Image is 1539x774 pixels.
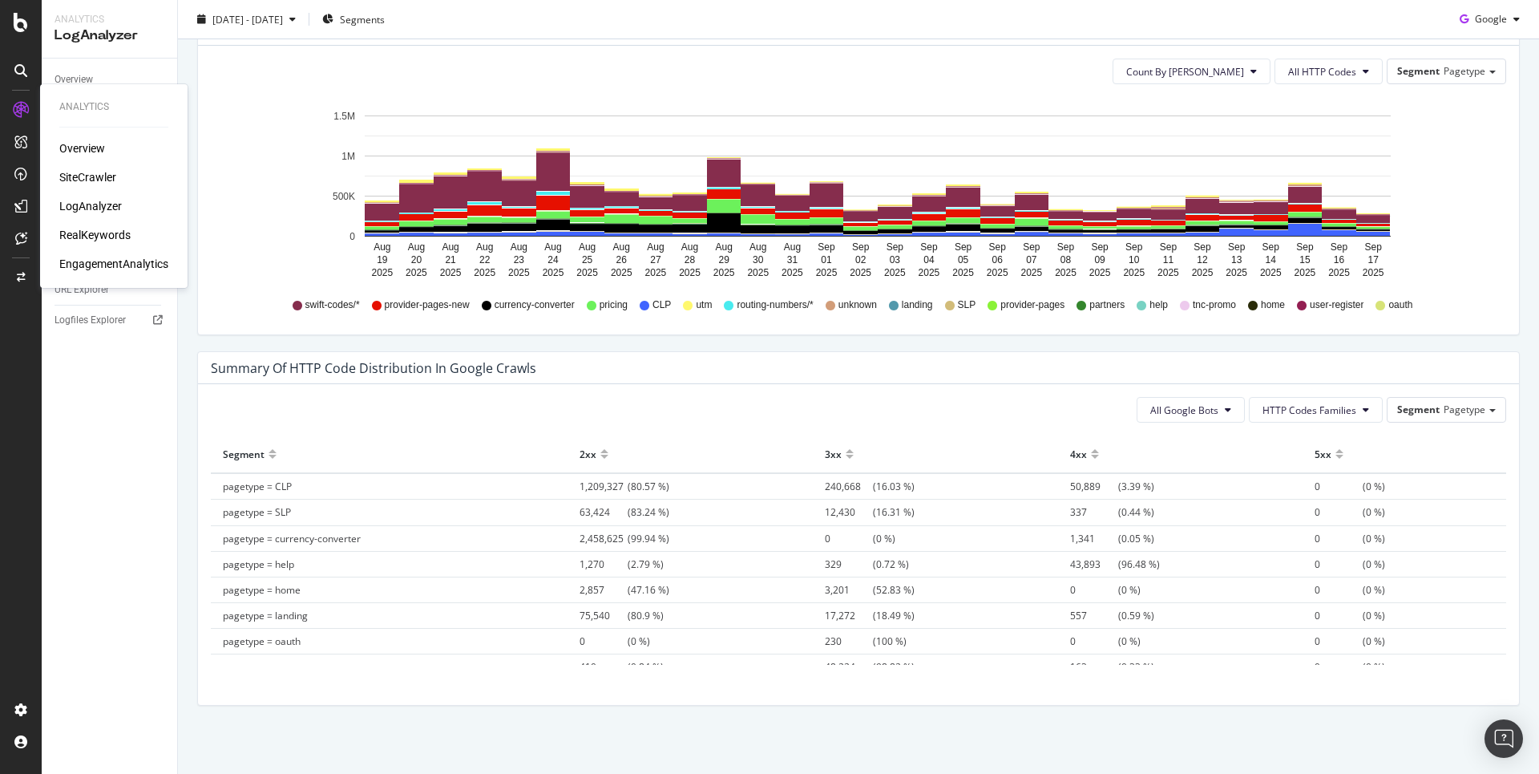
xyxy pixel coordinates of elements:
div: Overview [55,71,93,88]
div: URL Explorer [55,282,109,298]
span: pagetype = help [223,557,294,571]
text: Sep [852,241,870,253]
span: 337 [1070,505,1118,519]
div: Summary of HTTP Code Distribution in google crawls [211,360,536,376]
span: 43,893 [1070,557,1118,571]
span: Pagetype [1444,64,1485,78]
span: All Google Bots [1150,403,1218,417]
div: 2xx [580,441,596,467]
text: 22 [479,254,491,265]
text: 2025 [406,267,427,278]
text: Sep [1228,241,1246,253]
text: 05 [958,254,969,265]
span: Count By Day [1126,65,1244,79]
text: 16 [1334,254,1345,265]
text: 2025 [1020,267,1042,278]
button: Count By [PERSON_NAME] [1113,59,1270,84]
text: 2025 [1089,267,1111,278]
span: (0 %) [1315,634,1385,648]
text: Aug [715,241,732,253]
button: All Google Bots [1137,397,1245,423]
span: 0 [1070,583,1118,597]
span: 0 [1315,505,1363,519]
svg: A chart. [211,97,1493,283]
span: pagetype = landing [223,609,308,622]
text: 2025 [884,267,906,278]
text: 2025 [679,267,701,278]
span: (16.31 %) [825,505,915,519]
span: 0 [1315,480,1363,493]
span: partners [1089,298,1125,312]
span: (0.84 %) [580,660,664,674]
div: EngagementAnalytics [59,256,168,272]
span: Segment [1397,403,1440,416]
span: currency-converter [495,298,575,312]
text: 30 [753,254,764,265]
text: Sep [1365,241,1383,253]
div: 3xx [825,441,842,467]
text: Aug [681,241,698,253]
text: 2025 [645,267,667,278]
span: 17,272 [825,609,873,622]
span: 163 [1070,660,1118,674]
span: 329 [825,557,873,571]
text: 2025 [1157,267,1179,278]
span: 63,424 [580,505,628,519]
span: pagetype = partners [223,660,313,674]
div: Analytics [59,100,168,114]
span: 75,540 [580,609,628,622]
button: Segments [316,6,391,32]
div: SiteCrawler [59,169,116,185]
span: (0 %) [1315,583,1385,597]
text: 2025 [850,267,871,278]
text: Sep [818,241,835,253]
span: (16.03 %) [825,480,915,493]
text: Aug [476,241,493,253]
div: Overview [59,140,105,156]
span: 0 [1315,532,1363,545]
text: Sep [1194,241,1211,253]
text: Aug [374,241,390,253]
text: 13 [1231,254,1242,265]
span: (0 %) [1315,532,1385,545]
span: landing [902,298,933,312]
span: Google [1475,12,1507,26]
text: 01 [821,254,832,265]
text: Sep [1262,241,1280,253]
text: Aug [749,241,766,253]
span: pagetype = home [223,583,301,597]
span: 0 [1315,557,1363,571]
text: 15 [1299,254,1311,265]
text: 2025 [816,267,838,278]
text: 2025 [713,267,735,278]
a: LogAnalyzer [59,198,122,214]
span: swift-codes/* [305,298,360,312]
text: 25 [582,254,593,265]
span: (0 %) [1315,609,1385,622]
span: (0 %) [1315,557,1385,571]
span: 12,430 [825,505,873,519]
text: Sep [1331,241,1348,253]
span: 410 [580,660,628,674]
text: 2025 [782,267,803,278]
span: user-register [1310,298,1363,312]
span: (80.57 %) [580,480,669,493]
span: 1,341 [1070,532,1118,545]
span: All HTTP Codes [1288,65,1356,79]
text: 1M [341,151,355,162]
span: (0.33 %) [1070,660,1154,674]
a: Logfiles Explorer [55,312,166,329]
text: 0 [349,231,355,242]
span: (0 %) [1315,660,1385,674]
span: Segments [340,12,385,26]
text: 2025 [1260,267,1282,278]
text: 21 [445,254,456,265]
text: 03 [890,254,901,265]
text: 09 [1094,254,1105,265]
text: 2025 [371,267,393,278]
text: 26 [616,254,628,265]
span: (0.44 %) [1070,505,1154,519]
text: 2025 [1192,267,1214,278]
